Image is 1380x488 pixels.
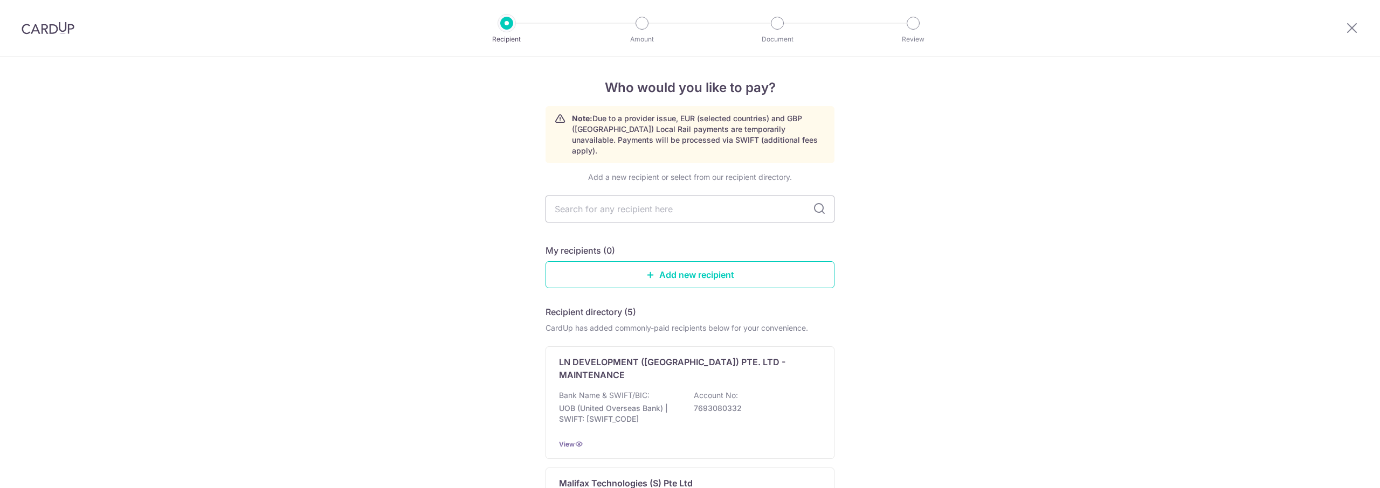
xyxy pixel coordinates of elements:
p: Account No: [694,390,738,401]
p: 7693080332 [694,403,815,414]
p: Bank Name & SWIFT/BIC: [559,390,650,401]
h4: Who would you like to pay? [546,78,834,97]
iframe: Opens a widget where you can find more information [1311,456,1369,483]
a: View [559,440,575,448]
p: Due to a provider issue, EUR (selected countries) and GBP ([GEOGRAPHIC_DATA]) Local Rail payments... [572,113,825,156]
p: Document [737,34,817,45]
p: LN DEVELOPMENT ([GEOGRAPHIC_DATA]) PTE. LTD - MAINTENANCE [559,355,808,381]
p: Amount [602,34,682,45]
p: Recipient [467,34,547,45]
input: Search for any recipient here [546,196,834,222]
h5: Recipient directory (5) [546,305,636,318]
h5: My recipients (0) [546,244,615,257]
p: Review [873,34,953,45]
a: Add new recipient [546,261,834,288]
p: UOB (United Overseas Bank) | SWIFT: [SWIFT_CODE] [559,403,680,424]
div: CardUp has added commonly-paid recipients below for your convenience. [546,323,834,333]
div: Add a new recipient or select from our recipient directory. [546,172,834,183]
img: CardUp [22,22,74,34]
strong: Note: [572,114,592,123]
